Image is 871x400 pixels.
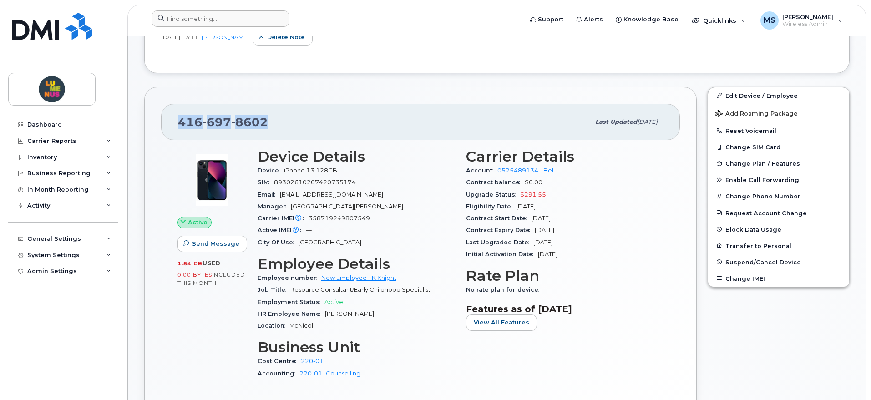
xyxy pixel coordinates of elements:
[708,139,849,155] button: Change SIM Card
[258,203,291,210] span: Manager
[284,167,337,174] span: iPhone 13 128GB
[754,11,849,30] div: Mike Sousa
[231,115,268,129] span: 8602
[725,160,800,167] span: Change Plan / Features
[708,205,849,221] button: Request Account Change
[609,10,685,29] a: Knowledge Base
[708,122,849,139] button: Reset Voicemail
[177,272,212,278] span: 0.00 Bytes
[708,172,849,188] button: Enable Call Forwarding
[538,251,557,258] span: [DATE]
[535,227,554,233] span: [DATE]
[708,238,849,254] button: Transfer to Personal
[258,148,455,165] h3: Device Details
[708,104,849,122] button: Add Roaming Package
[533,239,553,246] span: [DATE]
[203,260,221,267] span: used
[192,239,239,248] span: Send Message
[258,299,324,305] span: Employment Status
[306,227,312,233] span: —
[258,256,455,272] h3: Employee Details
[520,191,546,198] span: $291.55
[258,191,280,198] span: Email
[324,299,343,305] span: Active
[177,260,203,267] span: 1.84 GB
[325,310,374,317] span: [PERSON_NAME]
[466,251,538,258] span: Initial Activation Date
[274,179,356,186] span: 89302610207420735174
[524,10,570,29] a: Support
[466,148,663,165] h3: Carrier Details
[185,153,239,208] img: image20231002-3703462-1ig824h.jpeg
[289,322,314,329] span: McNicoll
[497,167,555,174] a: 0525489134 - Bell
[301,358,324,365] a: 220-01
[466,179,525,186] span: Contract balance
[782,20,833,28] span: Wireless Admin
[258,358,301,365] span: Cost Centre
[725,258,801,265] span: Suspend/Cancel Device
[203,115,231,129] span: 697
[182,33,198,41] span: 13:11
[290,286,430,293] span: Resource Consultant/Early Childhood Specialist
[202,34,249,41] a: [PERSON_NAME]
[258,310,325,317] span: HR Employee Name
[466,215,531,222] span: Contract Start Date
[178,115,268,129] span: 416
[291,203,403,210] span: [GEOGRAPHIC_DATA][PERSON_NAME]
[177,236,247,252] button: Send Message
[764,15,775,26] span: MS
[708,254,849,270] button: Suspend/Cancel Device
[708,87,849,104] a: Edit Device / Employee
[188,218,208,227] span: Active
[466,203,516,210] span: Eligibility Date
[321,274,396,281] a: New Employee - K Knight
[280,191,383,198] span: [EMAIL_ADDRESS][DOMAIN_NAME]
[466,227,535,233] span: Contract Expiry Date
[309,215,370,222] span: 358719249807549
[466,268,663,284] h3: Rate Plan
[258,227,306,233] span: Active IMEI
[299,370,360,377] a: 220-01- Counselling
[152,10,289,27] input: Find something...
[715,110,798,119] span: Add Roaming Package
[531,215,551,222] span: [DATE]
[525,179,542,186] span: $0.00
[466,239,533,246] span: Last Upgraded Date
[267,33,305,41] span: Delete note
[725,177,799,183] span: Enable Call Forwarding
[253,29,313,46] button: Delete note
[708,155,849,172] button: Change Plan / Features
[584,15,603,24] span: Alerts
[258,286,290,293] span: Job Title
[538,15,563,24] span: Support
[703,17,736,24] span: Quicklinks
[708,270,849,287] button: Change IMEI
[474,318,529,327] span: View All Features
[258,370,299,377] span: Accounting
[298,239,361,246] span: [GEOGRAPHIC_DATA]
[161,33,180,41] span: [DATE]
[466,167,497,174] span: Account
[466,304,663,314] h3: Features as of [DATE]
[516,203,536,210] span: [DATE]
[708,221,849,238] button: Block Data Usage
[782,13,833,20] span: [PERSON_NAME]
[686,11,752,30] div: Quicklinks
[258,322,289,329] span: Location
[623,15,679,24] span: Knowledge Base
[466,286,543,293] span: No rate plan for device
[258,239,298,246] span: City Of Use
[595,118,637,125] span: Last updated
[637,118,658,125] span: [DATE]
[466,314,537,331] button: View All Features
[466,191,520,198] span: Upgrade Status
[258,215,309,222] span: Carrier IMEI
[258,167,284,174] span: Device
[708,188,849,204] button: Change Phone Number
[258,179,274,186] span: SIM
[570,10,609,29] a: Alerts
[258,274,321,281] span: Employee number
[258,339,455,355] h3: Business Unit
